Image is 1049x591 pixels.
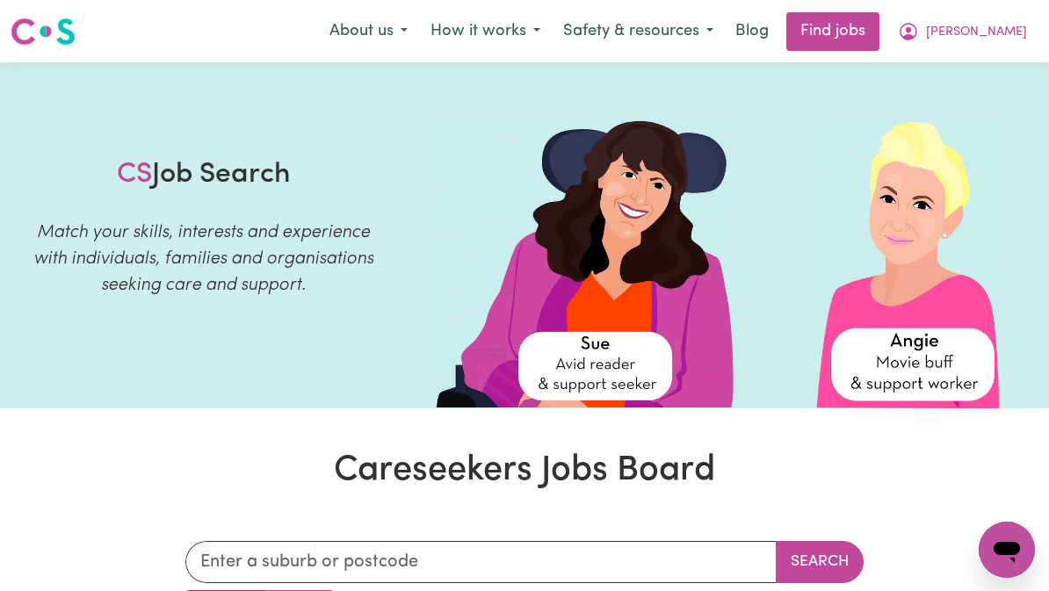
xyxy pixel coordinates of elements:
[725,11,779,50] a: Blog
[11,15,76,47] img: Careseekers logo
[117,160,152,188] span: CS
[926,22,1027,41] span: [PERSON_NAME]
[185,540,777,582] input: Enter a suburb or postcode
[318,12,419,49] button: About us
[552,12,725,49] button: Safety & resources
[117,157,290,191] h1: Job Search
[979,521,1035,577] iframe: Button to launch messaging window
[11,11,76,51] a: Careseekers logo
[886,12,1038,49] button: My Account
[21,219,386,298] p: Match your skills, interests and experience with individuals, families and organisations seeking ...
[786,11,879,50] a: Find jobs
[776,540,864,582] button: Search
[419,12,552,49] button: How it works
